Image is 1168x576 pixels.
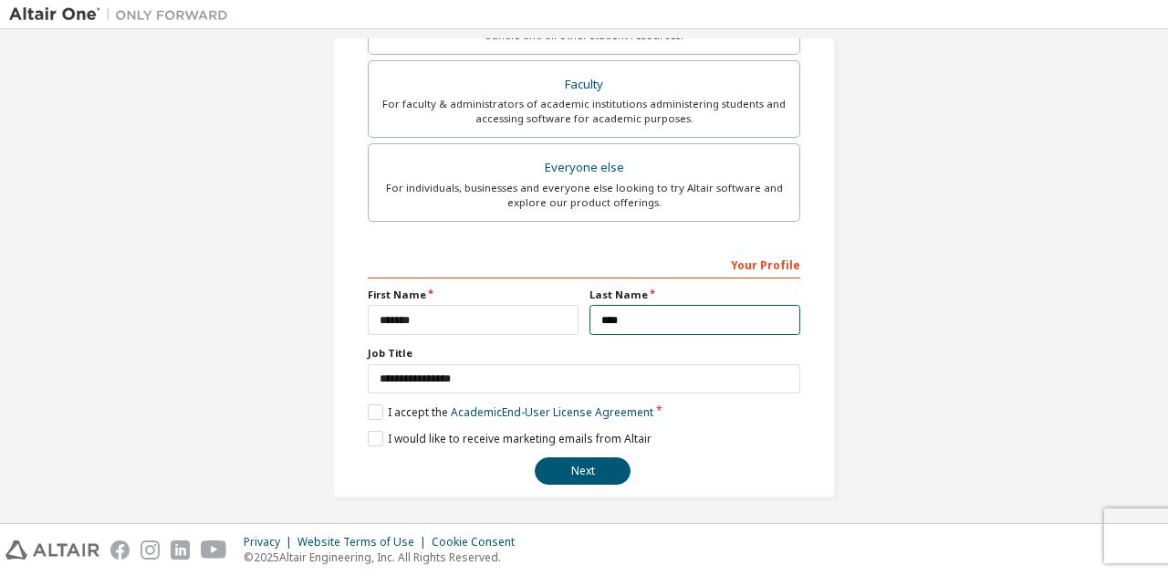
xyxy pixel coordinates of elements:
p: © 2025 Altair Engineering, Inc. All Rights Reserved. [244,550,526,565]
label: Last Name [589,288,800,302]
label: I would like to receive marketing emails from Altair [368,431,652,446]
div: Cookie Consent [432,535,526,550]
div: Website Terms of Use [297,535,432,550]
div: For faculty & administrators of academic institutions administering students and accessing softwa... [380,97,788,126]
div: Faculty [380,72,788,98]
a: Academic End-User License Agreement [451,404,653,420]
div: Your Profile [368,249,800,278]
img: youtube.svg [201,540,227,560]
div: Everyone else [380,155,788,181]
label: First Name [368,288,579,302]
img: instagram.svg [141,540,160,560]
label: Job Title [368,346,800,361]
img: facebook.svg [110,540,130,560]
div: Privacy [244,535,297,550]
img: Altair One [9,5,237,24]
img: altair_logo.svg [5,540,99,560]
label: I accept the [368,404,653,420]
button: Next [535,457,631,485]
img: linkedin.svg [171,540,190,560]
div: For individuals, businesses and everyone else looking to try Altair software and explore our prod... [380,181,788,210]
